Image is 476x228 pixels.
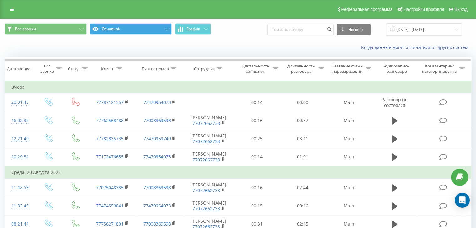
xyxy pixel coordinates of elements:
div: Длительность ожидания [240,63,271,74]
div: 12:21:49 [11,133,28,145]
button: Экспорт [337,24,371,35]
div: Сотрудник [194,66,215,72]
td: Main [325,130,372,148]
span: Разговор не состоялся [381,97,407,108]
td: Среда, 20 Августа 2025 [5,166,471,179]
a: 77762568488 [96,117,124,123]
input: Поиск по номеру [267,24,334,35]
a: 77470954073 [143,99,171,105]
a: 77756271801 [96,221,124,227]
td: [PERSON_NAME] [183,197,234,215]
span: График [187,27,200,31]
a: 77782835735 [96,136,124,141]
span: Настройки профиля [403,7,444,12]
td: Вчера [5,81,471,93]
div: 16:02:34 [11,115,28,127]
td: [PERSON_NAME] [183,179,234,197]
td: 01:01 [280,148,325,166]
div: Статус [68,66,80,72]
a: 77072662738 [192,187,220,193]
div: 20:31:45 [11,96,28,108]
td: 00:16 [280,197,325,215]
td: Main [325,93,372,112]
td: [PERSON_NAME] [183,112,234,130]
a: 77072662738 [192,120,220,126]
div: Длительность разговора [285,63,317,74]
a: 77470954073 [143,203,171,209]
div: Бизнес номер [142,66,169,72]
td: [PERSON_NAME] [183,130,234,148]
td: 00:25 [234,130,280,148]
div: Комментарий/категория звонка [421,63,458,74]
div: 11:42:59 [11,181,28,194]
a: 77172476655 [96,154,124,160]
button: Все звонки [5,23,87,35]
div: Open Intercom Messenger [455,193,470,208]
div: Аудиозапись разговора [378,63,415,74]
div: Тип звонка [39,63,54,74]
a: 77072662738 [192,157,220,163]
div: Клиент [101,66,115,72]
td: 00:00 [280,93,325,112]
td: Main [325,197,372,215]
td: 00:14 [234,93,280,112]
button: График [175,23,211,35]
td: 03:11 [280,130,325,148]
td: 00:14 [234,148,280,166]
a: 77787121557 [96,99,124,105]
span: Все звонки [15,27,36,32]
span: Реферальная программа [341,7,392,12]
a: 77008369598 [143,185,171,191]
a: 77470954073 [143,154,171,160]
td: 02:44 [280,179,325,197]
td: 00:16 [234,179,280,197]
td: 00:16 [234,112,280,130]
a: 77008369598 [143,221,171,227]
td: 00:15 [234,197,280,215]
td: [PERSON_NAME] [183,148,234,166]
a: 77474559841 [96,203,124,209]
div: Название схемы переадресации [331,63,364,74]
a: 77072662738 [192,206,220,211]
a: 77008369598 [143,117,171,123]
td: Main [325,179,372,197]
td: 00:57 [280,112,325,130]
div: 10:29:51 [11,151,28,163]
a: 77072662738 [192,138,220,144]
div: 11:32:45 [11,200,28,212]
a: 77470959749 [143,136,171,141]
td: Main [325,112,372,130]
div: Дата звонка [7,66,30,72]
a: Когда данные могут отличаться от других систем [361,44,471,50]
td: Main [325,148,372,166]
button: Основной [90,23,172,35]
a: 77075048335 [96,185,124,191]
span: Выход [454,7,468,12]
